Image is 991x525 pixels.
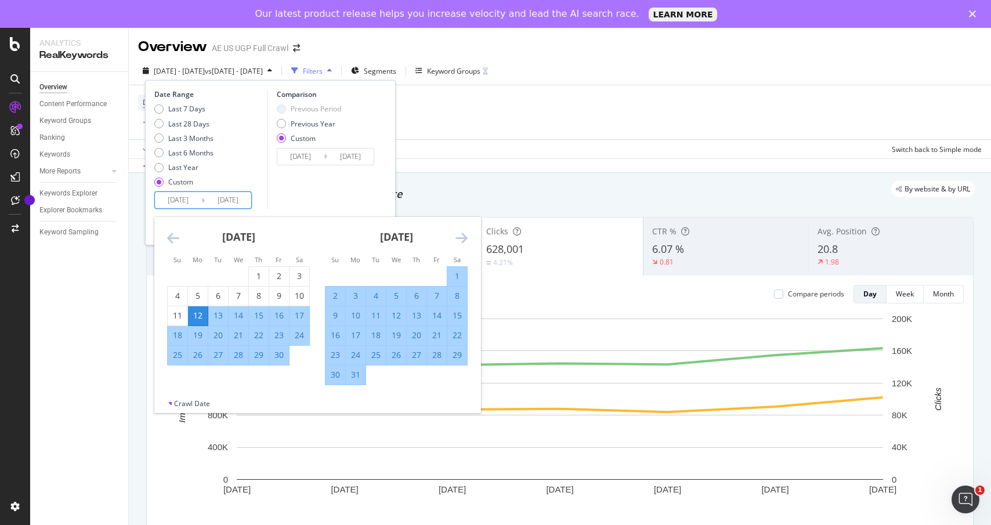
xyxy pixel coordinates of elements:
[296,255,303,264] small: Sa
[208,310,228,321] div: 13
[154,89,265,99] div: Date Range
[188,306,208,325] td: Selected as start date. Monday, September 12, 2022
[177,375,187,422] text: Impressions
[761,484,789,494] text: [DATE]
[138,116,185,130] button: Add Filter
[205,192,251,208] input: End Date
[407,325,427,345] td: Selected. Thursday, October 20, 2022
[39,149,70,161] div: Keywords
[277,89,378,99] div: Comparison
[853,285,887,303] button: Day
[249,330,269,341] div: 22
[222,230,255,244] strong: [DATE]
[168,286,188,306] td: Choose Sunday, September 4, 2022 as your check-out date. It’s available.
[366,330,386,341] div: 18
[269,325,290,345] td: Selected. Friday, September 23, 2022
[407,330,426,341] div: 20
[346,61,401,80] button: Segments
[407,349,426,361] div: 27
[447,330,467,341] div: 22
[24,195,35,205] div: Tooltip anchor
[249,325,269,345] td: Selected. Thursday, September 22, 2022
[364,66,396,76] span: Segments
[269,349,289,361] div: 30
[208,306,229,325] td: Selected. Tuesday, September 13, 2022
[269,306,290,325] td: Selected. Friday, September 16, 2022
[346,330,366,341] div: 17
[346,349,366,361] div: 24
[892,314,912,324] text: 200K
[346,310,366,321] div: 10
[168,133,214,143] div: Last 3 Months
[174,399,210,408] div: Crawl Date
[331,484,358,494] text: [DATE]
[208,345,229,365] td: Selected. Tuesday, September 27, 2022
[652,242,684,256] span: 6.07 %
[39,37,119,49] div: Analytics
[249,345,269,365] td: Selected. Thursday, September 29, 2022
[229,330,248,341] div: 21
[933,289,954,299] div: Month
[291,104,341,114] div: Previous Period
[39,132,65,144] div: Ranking
[454,255,461,264] small: Sa
[407,290,426,302] div: 6
[138,37,207,57] div: Overview
[188,330,208,341] div: 19
[168,148,214,158] div: Last 6 Months
[896,289,914,299] div: Week
[249,270,269,282] div: 1
[346,325,366,345] td: Selected. Monday, October 17, 2022
[905,186,970,193] span: By website & by URL
[455,231,468,245] div: Move forward to switch to the next month.
[168,310,187,321] div: 11
[427,290,447,302] div: 7
[255,255,262,264] small: Th
[276,255,282,264] small: Fr
[649,8,718,21] a: LEARN MORE
[214,255,222,264] small: Tu
[788,289,844,299] div: Compare periods
[325,330,345,341] div: 16
[660,257,674,267] div: 0.81
[208,442,228,452] text: 400K
[287,61,337,80] button: Filters
[39,132,120,144] a: Ranking
[386,286,407,306] td: Selected. Wednesday, October 5, 2022
[346,345,366,365] td: Selected. Monday, October 24, 2022
[208,349,228,361] div: 27
[325,349,345,361] div: 23
[346,290,366,302] div: 3
[290,270,309,282] div: 3
[188,325,208,345] td: Selected. Monday, September 19, 2022
[168,104,205,114] div: Last 7 Days
[138,61,277,80] button: [DATE] - [DATE]vs[DATE] - [DATE]
[325,290,345,302] div: 2
[173,255,181,264] small: Su
[887,285,924,303] button: Week
[366,349,386,361] div: 25
[229,349,248,361] div: 28
[188,310,208,321] div: 12
[249,306,269,325] td: Selected. Thursday, September 15, 2022
[188,286,208,306] td: Choose Monday, September 5, 2022 as your check-out date. It’s available.
[887,140,982,158] button: Switch back to Simple mode
[168,177,193,187] div: Custom
[208,330,228,341] div: 20
[229,306,249,325] td: Selected. Wednesday, September 14, 2022
[825,257,839,267] div: 1.98
[325,310,345,321] div: 9
[167,231,179,245] div: Move backward to switch to the previous month.
[407,345,427,365] td: Selected. Thursday, October 27, 2022
[325,325,346,345] td: Selected. Sunday, October 16, 2022
[546,484,573,494] text: [DATE]
[447,349,467,361] div: 29
[427,286,447,306] td: Selected. Friday, October 7, 2022
[154,104,214,114] div: Last 7 Days
[427,306,447,325] td: Selected. Friday, October 14, 2022
[39,115,120,127] a: Keyword Groups
[654,484,681,494] text: [DATE]
[39,81,120,93] a: Overview
[372,255,379,264] small: Tu
[39,165,81,178] div: More Reports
